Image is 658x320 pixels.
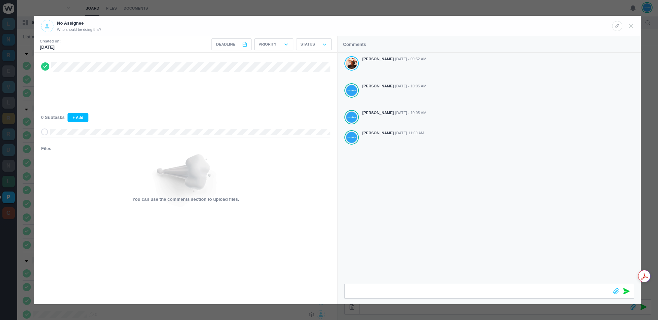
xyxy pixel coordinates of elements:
[395,83,426,89] span: [DATE] - 10:05 AM
[346,111,357,123] img: João Tosta
[57,27,101,33] span: Who should be doing this?
[343,41,366,48] p: Comments
[362,83,394,89] strong: [PERSON_NAME]
[57,20,101,27] p: No Assignee
[362,56,394,62] strong: [PERSON_NAME]
[362,130,394,136] strong: [PERSON_NAME]
[40,44,61,51] p: [DATE]
[216,41,235,47] span: Deadline
[395,56,426,62] span: [DATE] - 09:52 AM
[346,58,357,69] img: Antonio Lopes
[395,110,426,116] span: [DATE] - 10:05 AM
[346,85,357,96] img: João Tosta
[395,130,424,136] span: [DATE] 11:09 AM
[301,41,315,47] p: Status
[259,41,277,47] p: Priority
[346,132,357,143] img: João Tosta
[40,38,61,44] small: Created on:
[362,110,394,116] strong: [PERSON_NAME]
